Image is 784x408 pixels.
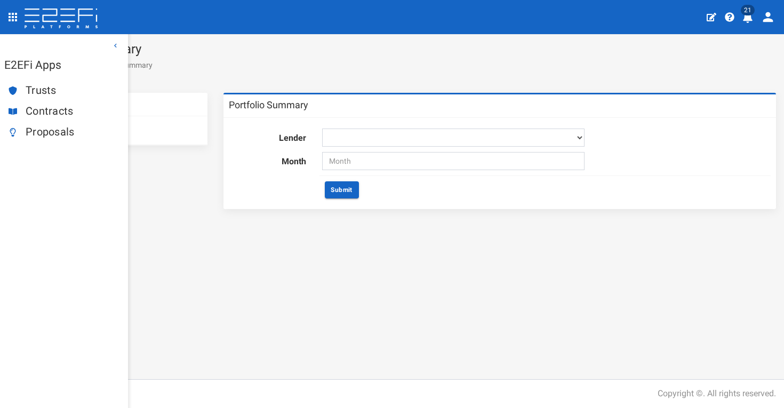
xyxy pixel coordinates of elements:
h1: Portfolio Summary [34,42,776,56]
span: Proposals [26,126,119,138]
h3: Portfolio Summary [229,100,308,110]
input: Month [322,152,585,170]
label: Month [221,152,314,168]
label: Lender [221,129,314,145]
span: Trusts [26,84,119,97]
span: Contracts [26,105,119,117]
div: Copyright ©. All rights reserved. [658,388,776,400]
button: Submit [325,181,359,198]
